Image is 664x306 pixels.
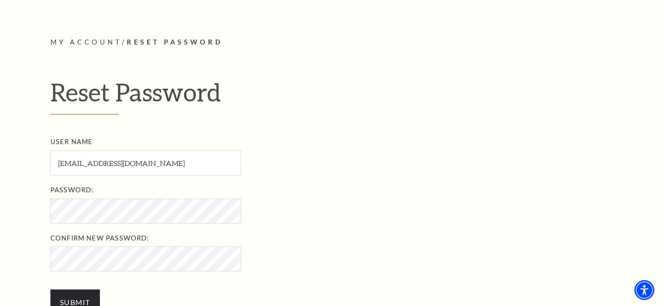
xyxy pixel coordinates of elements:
span: Reset Password [127,38,223,46]
div: Accessibility Menu [634,280,654,300]
span: My Account [50,38,122,46]
input: User Name [50,150,241,176]
h1: Reset Password [50,77,614,115]
label: User Name [50,136,633,148]
label: Password: [50,185,633,196]
p: / [50,37,614,48]
label: Confirm New Password: [50,233,633,244]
